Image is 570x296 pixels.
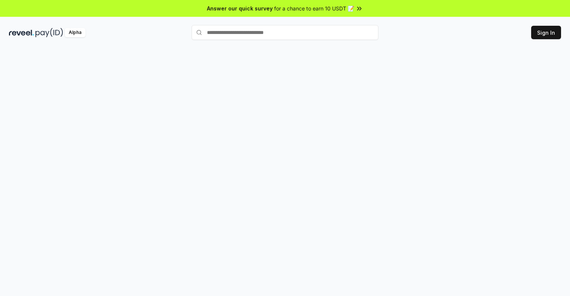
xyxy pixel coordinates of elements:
[207,4,273,12] span: Answer our quick survey
[9,28,34,37] img: reveel_dark
[65,28,86,37] div: Alpha
[274,4,354,12] span: for a chance to earn 10 USDT 📝
[531,26,561,39] button: Sign In
[35,28,63,37] img: pay_id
